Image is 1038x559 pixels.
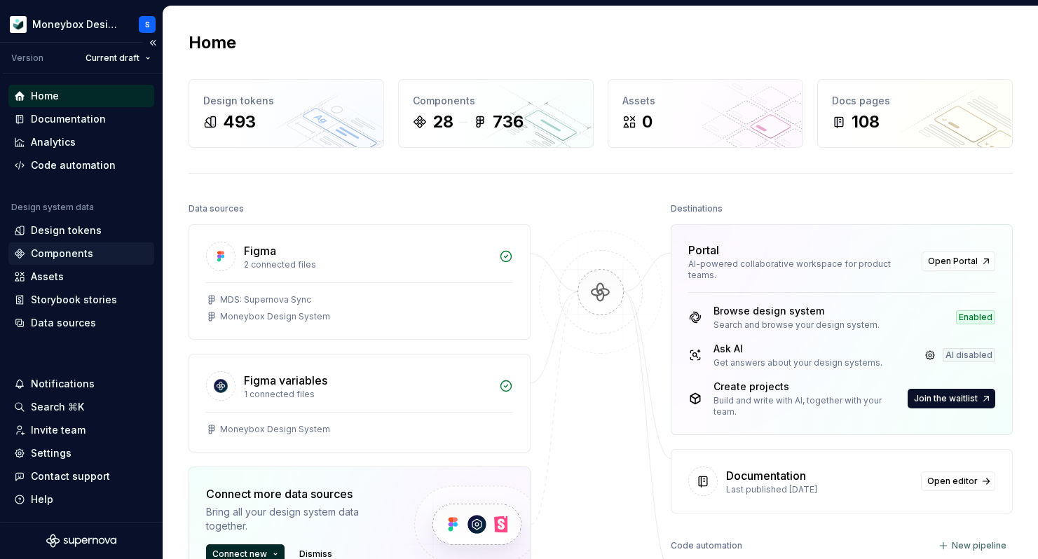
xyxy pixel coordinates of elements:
[493,111,524,133] div: 736
[11,202,94,213] div: Design system data
[726,467,806,484] div: Documentation
[713,304,880,318] div: Browse design system
[244,372,327,389] div: Figma variables
[713,380,905,394] div: Create projects
[143,33,163,53] button: Collapse sidebar
[398,79,594,148] a: Components28736
[688,242,719,258] div: Portal
[608,79,803,148] a: Assets0
[713,342,882,356] div: Ask AI
[8,242,154,265] a: Components
[31,377,95,391] div: Notifications
[189,79,384,148] a: Design tokens493
[956,310,995,324] div: Enabled
[713,319,880,331] div: Search and browse your design system.
[713,357,882,368] div: Get answers about your design systems.
[952,540,1006,551] span: New pipeline
[10,16,27,33] img: 9de6ca4a-8ec4-4eed-b9a2-3d312393a40a.png
[3,9,160,39] button: Moneybox Design SystemS
[671,536,742,555] div: Code automation
[8,312,154,334] a: Data sources
[8,265,154,288] a: Assets
[220,311,330,322] div: Moneybox Design System
[688,258,913,281] div: AI-powered collaborative workspace for product teams.
[31,423,86,437] div: Invite team
[79,48,157,68] button: Current draft
[671,199,723,219] div: Destinations
[31,400,84,414] div: Search ⌘K
[206,505,390,533] div: Bring all your design system data together.
[244,259,491,270] div: 2 connected files
[622,94,788,108] div: Assets
[31,469,110,483] div: Contact support
[189,224,531,340] a: Figma2 connected filesMDS: Supernova SyncMoneybox Design System
[31,112,106,126] div: Documentation
[852,111,880,133] div: 108
[817,79,1013,148] a: Docs pages108
[203,94,369,108] div: Design tokens
[8,154,154,177] a: Code automation
[8,396,154,418] button: Search ⌘K
[244,242,276,259] div: Figma
[31,270,64,284] div: Assets
[8,131,154,153] a: Analytics
[432,111,453,133] div: 28
[11,53,43,64] div: Version
[86,53,139,64] span: Current draft
[832,94,998,108] div: Docs pages
[31,223,102,237] div: Design tokens
[8,85,154,107] a: Home
[8,465,154,488] button: Contact support
[934,536,1013,555] button: New pipeline
[189,354,531,453] a: Figma variables1 connected filesMoneybox Design System
[31,89,59,103] div: Home
[8,289,154,311] a: Storybook stories
[145,19,150,30] div: S
[8,442,154,464] a: Settings
[413,94,579,108] div: Components
[8,219,154,242] a: Design tokens
[908,389,995,408] button: Join the waitlist
[8,108,154,130] a: Documentation
[32,18,122,32] div: Moneybox Design System
[31,158,116,172] div: Code automation
[244,389,491,400] div: 1 connected files
[943,348,995,362] div: AI disabled
[726,484,913,495] div: Last published [DATE]
[31,135,76,149] div: Analytics
[8,373,154,395] button: Notifications
[31,247,93,261] div: Components
[713,395,905,417] div: Build and write with AI, together with your team.
[914,393,978,404] span: Join the waitlist
[220,424,330,435] div: Moneybox Design System
[46,534,116,548] svg: Supernova Logo
[189,32,236,54] h2: Home
[642,111,653,133] div: 0
[928,256,978,267] span: Open Portal
[220,294,311,305] div: MDS: Supernova Sync
[31,316,96,330] div: Data sources
[8,488,154,511] button: Help
[922,251,995,271] a: Open Portal
[206,485,390,502] div: Connect more data sources
[223,111,256,133] div: 493
[921,471,995,491] a: Open editor
[31,492,53,506] div: Help
[31,293,117,307] div: Storybook stories
[189,199,244,219] div: Data sources
[927,476,978,487] span: Open editor
[8,419,154,441] a: Invite team
[31,446,71,460] div: Settings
